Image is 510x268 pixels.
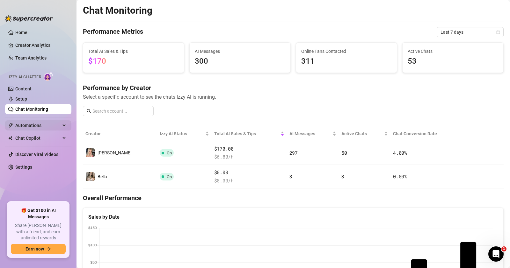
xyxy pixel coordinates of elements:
span: Earn now [25,246,44,251]
span: 🎁 Get $100 in AI Messages [11,208,66,220]
a: Discover Viral Videos [15,152,58,157]
span: On [167,174,172,179]
span: Active Chats [341,130,383,137]
span: $ 6.80 /h [214,153,284,161]
span: thunderbolt [8,123,13,128]
h4: Overall Performance [83,194,504,202]
img: AI Chatter [44,72,54,81]
div: Sales by Date [88,213,498,221]
a: Setup [15,96,27,102]
th: Izzy AI Status [157,126,212,141]
h4: Performance by Creator [83,83,504,92]
span: On [167,151,172,155]
img: Bella [86,172,95,181]
span: Select a specific account to see the chats Izzy AI is running. [83,93,504,101]
a: Settings [15,165,32,170]
img: Chat Copilot [8,136,12,140]
span: 53 [408,55,498,67]
a: Chat Monitoring [15,107,48,112]
iframe: Intercom live chat [488,246,504,262]
input: Search account... [92,108,150,115]
span: $170 [88,57,106,66]
a: Home [15,30,27,35]
th: Chat Conversion Rate [390,126,462,141]
span: Share [PERSON_NAME] with a friend, and earn unlimited rewards [11,222,66,241]
h4: Performance Metrics [83,27,143,37]
span: 50 [341,150,347,156]
a: Team Analytics [15,55,47,60]
span: Total AI Sales & Tips [88,48,179,55]
span: Last 7 days [441,27,500,37]
span: 297 [289,150,298,156]
th: Total AI Sales & Tips [212,126,287,141]
img: logo-BBDzfeDw.svg [5,15,53,22]
img: Brittany [86,148,95,157]
span: Izzy AI Chatter [9,74,41,80]
span: 3 [341,173,344,180]
a: Creator Analytics [15,40,66,50]
span: 300 [195,55,285,67]
span: 1 [501,246,506,251]
span: [PERSON_NAME] [98,150,132,155]
span: $170.00 [214,145,284,153]
span: Izzy AI Status [160,130,204,137]
span: $ 0.00 /h [214,177,284,185]
th: Active Chats [339,126,390,141]
span: Total AI Sales & Tips [214,130,279,137]
span: calendar [496,30,500,34]
span: Bella [98,174,107,179]
span: $0.00 [214,169,284,176]
span: Chat Copilot [15,133,61,143]
span: 0.00 % [393,173,407,180]
button: Earn nowarrow-right [11,244,66,254]
span: 311 [301,55,392,67]
span: search [87,109,91,113]
span: Active Chats [408,48,498,55]
span: arrow-right [47,247,51,251]
th: AI Messages [287,126,339,141]
span: 3 [289,173,292,180]
th: Creator [83,126,157,141]
span: AI Messages [195,48,285,55]
span: Online Fans Contacted [301,48,392,55]
a: Content [15,86,32,91]
h2: Chat Monitoring [83,4,152,17]
span: 4.00 % [393,150,407,156]
span: AI Messages [289,130,331,137]
span: Automations [15,120,61,130]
